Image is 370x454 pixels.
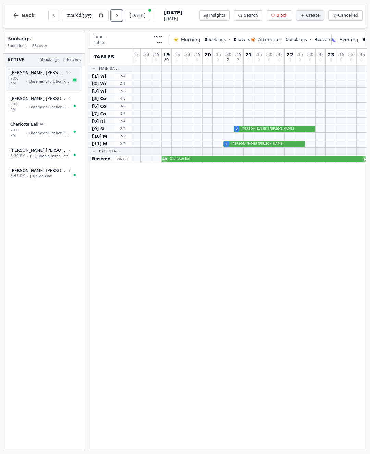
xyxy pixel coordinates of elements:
[184,53,190,57] span: : 30
[7,43,27,49] span: 5 bookings
[92,111,106,117] span: [7] Co
[99,66,119,71] span: Main Ba...
[268,58,270,62] span: 0
[10,128,25,139] span: 7:00 PM
[309,58,311,62] span: 0
[134,58,136,62] span: 0
[27,174,29,179] span: •
[6,144,82,163] button: [PERSON_NAME] [PERSON_NAME]28:30 PM•[11] Middle perch Left
[99,149,121,154] span: Basemen...
[317,53,324,57] span: : 45
[114,126,131,131] span: 2 - 2
[94,53,114,60] span: Tables
[258,58,260,62] span: 0
[132,53,139,57] span: : 15
[234,37,250,42] span: covers
[205,37,207,42] span: 0
[217,58,219,62] span: 0
[289,58,291,62] span: 0
[6,118,82,143] button: Charlotte Bell407:00 PM•Basement Function Room
[235,53,242,57] span: : 45
[299,58,301,62] span: 0
[209,13,225,18] span: Insights
[6,66,82,91] button: [PERSON_NAME] [PERSON_NAME]407:00 PM•Basement Function Room
[229,37,231,42] span: •
[231,142,305,146] span: [PERSON_NAME] [PERSON_NAME]
[10,122,38,127] span: Charlotte Bell
[276,13,287,18] span: Block
[153,53,159,57] span: : 45
[350,58,352,62] span: 0
[157,40,162,45] span: ---
[267,10,292,21] button: Block
[29,79,71,84] span: Basement Function Room
[26,105,28,110] span: •
[114,141,131,146] span: 2 - 2
[92,141,107,147] span: [11] M
[10,148,67,153] span: [PERSON_NAME] [PERSON_NAME]
[319,58,321,62] span: 0
[10,153,25,159] span: 8:30 PM
[339,36,358,43] span: Evening
[40,57,59,63] span: 5 bookings
[338,13,358,18] span: Cancelled
[204,52,211,57] span: 20
[330,58,332,62] span: 0
[10,76,25,87] span: 7:00 PM
[153,34,162,39] span: --:--
[32,43,49,49] span: 88 covers
[296,10,324,21] button: Create
[256,53,262,57] span: : 15
[328,52,334,57] span: 23
[164,9,182,16] span: [DATE]
[125,10,150,21] button: [DATE]
[10,96,67,102] span: [PERSON_NAME] [PERSON_NAME]
[155,58,157,62] span: 0
[29,105,71,110] span: Basement Function Room
[92,104,106,109] span: [6] Co
[248,58,250,62] span: 0
[63,57,81,63] span: 88 covers
[163,52,170,57] span: 19
[30,153,68,159] span: [11] Middle perch Left
[48,10,59,21] button: Previous day
[162,157,167,162] span: 40
[114,81,131,86] span: 2 - 4
[92,156,110,162] span: Baseme
[170,157,361,161] span: Charlotte Bell
[10,102,25,113] span: 3:00 PM
[10,70,64,76] span: [PERSON_NAME] [PERSON_NAME]
[205,37,226,42] span: bookings
[266,53,272,57] span: : 30
[242,126,315,131] span: [PERSON_NAME] [PERSON_NAME]
[285,37,288,42] span: 1
[94,34,105,39] span: Time:
[225,53,231,57] span: : 30
[348,53,355,57] span: : 30
[360,58,362,62] span: 0
[114,157,131,162] span: 20 - 100
[207,58,209,62] span: 0
[66,70,71,76] span: 40
[245,52,252,57] span: 21
[7,7,40,24] button: Back
[362,37,365,42] span: 3
[6,92,82,117] button: [PERSON_NAME] [PERSON_NAME]43:00 PM•Basement Function Room
[92,126,104,132] span: [9] Si
[175,58,177,62] span: 0
[297,53,303,57] span: : 15
[315,37,318,42] span: 4
[26,79,28,84] span: •
[328,10,363,21] button: Cancelled
[214,53,221,57] span: : 15
[310,37,312,42] span: •
[92,81,106,86] span: [2] Wi
[237,58,239,62] span: 2
[164,16,182,22] span: [DATE]
[40,122,45,128] span: 40
[285,37,307,42] span: bookings
[68,148,71,153] span: 2
[26,131,28,136] span: •
[145,58,147,62] span: 0
[22,13,35,18] span: Back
